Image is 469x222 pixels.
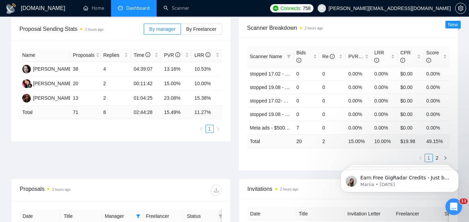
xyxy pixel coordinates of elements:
[100,62,131,77] td: 4
[20,185,121,196] div: Proposals
[187,212,216,220] span: Status
[460,198,468,204] span: 11
[22,65,31,73] img: IG
[250,98,383,104] a: stopped 17.02- Meta ads - ecommerce/cases/ hook- ROAS3+
[73,51,94,59] span: Proposals
[287,54,291,59] span: filter
[192,77,222,91] td: 10.00%
[320,121,346,134] td: 0
[248,185,450,193] span: Invitations
[425,154,433,162] a: 1
[22,66,73,71] a: IG[PERSON_NAME]
[374,58,379,63] span: info-circle
[294,107,320,121] td: 0
[294,121,320,134] td: 7
[206,125,214,133] li: 1
[296,207,345,221] th: Title
[424,121,450,134] td: 0.00%
[455,6,466,11] span: setting
[345,94,371,107] td: 0.00%
[22,79,31,88] img: NK
[294,80,320,94] td: 0
[19,25,144,33] span: Proposal Sending Stats
[320,107,346,121] td: 0
[100,77,131,91] td: 2
[194,52,210,58] span: LRR
[70,77,101,91] td: 20
[27,83,32,88] img: gigradar-bm.png
[323,54,335,59] span: Re
[19,106,70,119] td: Total
[371,94,397,107] td: 0.00%
[285,51,292,62] span: filter
[70,48,101,62] th: Proposals
[397,134,424,148] td: $ 19.98
[250,125,354,131] a: Meta ads - $500+/$30+ - Feedback+/cost1k+ -AI
[250,54,282,59] span: Scanner Name
[161,106,192,119] td: 15.49 %
[214,125,222,133] li: Next Page
[345,107,371,121] td: 0.00%
[33,65,73,73] div: [PERSON_NAME]
[250,85,404,90] a: stopped 19.08 - Meta ads - LeadGen/cases/ hook - tripled leads- $500+
[83,5,104,11] a: homeHome
[393,207,442,221] th: Freelancer
[206,52,210,57] span: info-circle
[22,80,73,86] a: NK[PERSON_NAME]
[273,6,278,11] img: upwork-logo.png
[186,26,216,32] span: By Freelancer
[161,91,192,106] td: 23.08%
[294,134,320,148] td: 20
[371,134,397,148] td: 10.00 %
[319,6,324,11] span: user
[330,155,469,203] iframe: Intercom notifications message
[250,71,364,77] a: stopped 17.02 - Google Ads - ecommerce/AI - $500+
[345,67,371,80] td: 0.00%
[330,54,335,59] span: info-circle
[400,50,411,63] span: CPR
[217,211,224,221] span: filter
[192,106,222,119] td: 11.27 %
[131,106,161,119] td: 02:44:28
[70,106,101,119] td: 71
[247,24,450,32] span: Scanner Breakdown
[136,214,140,218] span: filter
[371,107,397,121] td: 0.00%
[433,154,441,162] a: 2
[135,211,142,221] span: filter
[424,80,450,94] td: 0.00%
[131,91,161,106] td: 01:04:25
[103,51,123,59] span: Replies
[100,48,131,62] th: Replies
[19,48,70,62] th: Name
[216,127,220,131] span: right
[305,26,323,30] time: 2 hours ago
[445,198,462,215] iframe: Intercom live chat
[397,94,424,107] td: $0.00
[85,28,103,32] time: 2 hours ago
[397,121,424,134] td: $0.00
[348,54,365,59] span: PVR
[161,77,192,91] td: 15.00%
[52,188,70,192] time: 2 hours ago
[33,94,73,102] div: [PERSON_NAME]
[164,5,189,11] a: searchScanner
[448,22,458,27] span: New
[149,26,175,32] span: By manager
[134,52,150,58] span: Time
[280,187,299,191] time: 2 hours ago
[426,50,439,63] span: Score
[145,52,150,57] span: info-circle
[294,67,320,80] td: 0
[22,94,31,103] img: IK
[424,94,450,107] td: 0.00%
[424,134,450,148] td: 49.15 %
[211,185,222,196] button: download
[197,125,206,133] li: Previous Page
[33,80,73,87] div: [PERSON_NAME]
[371,121,397,134] td: 0.00%
[6,3,17,14] img: logo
